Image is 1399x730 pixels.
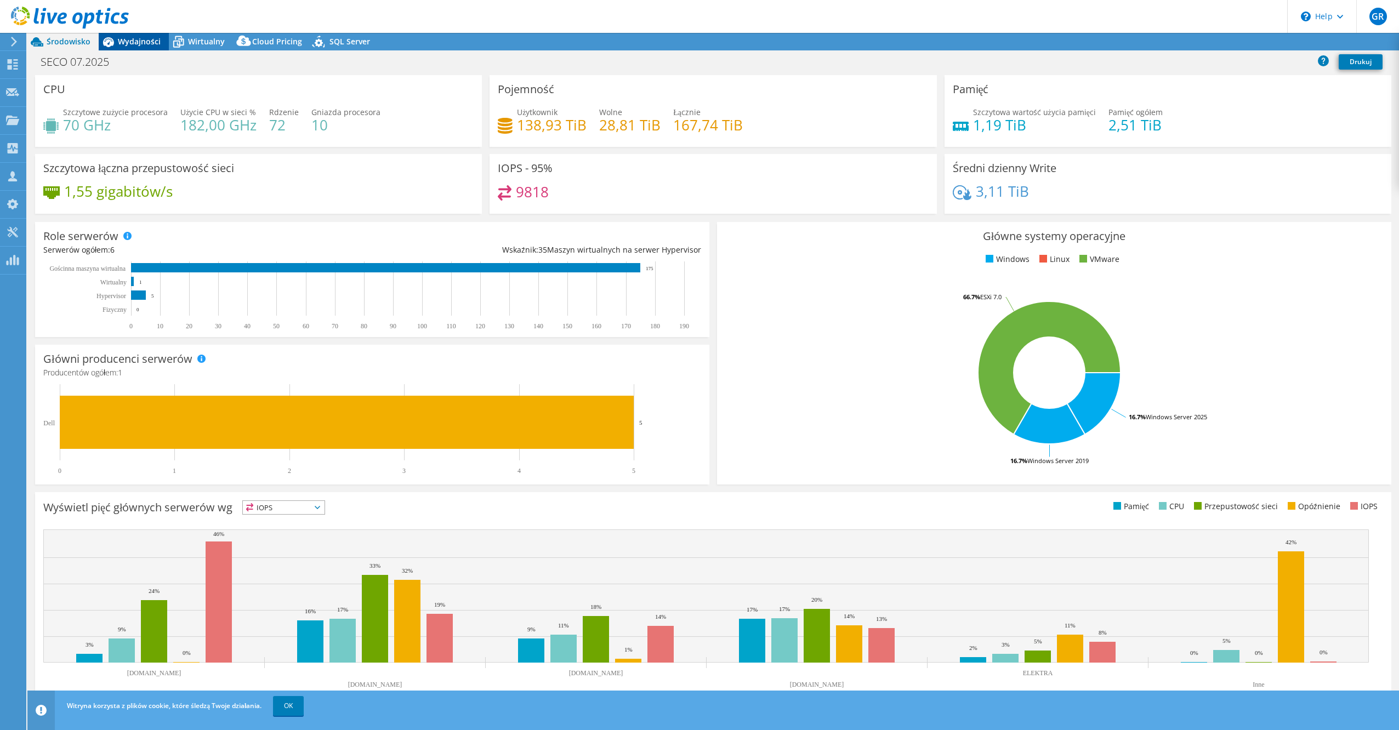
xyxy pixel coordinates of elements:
text: 160 [592,322,601,330]
text: 0 [58,467,61,475]
h4: 28,81 TiB [599,119,661,131]
span: Rdzenie [269,107,299,117]
li: Windows [983,253,1030,265]
h4: 167,74 TiB [673,119,743,131]
li: Linux [1037,253,1070,265]
text: 20% [811,596,822,603]
text: Hypervisor [96,292,126,300]
div: Wskaźnik: Maszyn wirtualnych na serwer Hypervisor [372,244,701,256]
text: 8% [1099,629,1107,636]
span: Gniazda procesora [311,107,380,117]
h3: IOPS - 95% [498,162,553,174]
text: 5 [151,293,154,299]
li: Przepustowość sieci [1191,500,1278,512]
h1: SECO 07.2025 [36,56,126,68]
text: Inne [1253,681,1264,688]
text: 190 [679,322,689,330]
text: 3 [402,467,406,475]
tspan: 16.7% [1010,457,1027,465]
tspan: 66.7% [963,293,980,301]
li: VMware [1077,253,1119,265]
text: 4 [517,467,521,475]
text: 100 [417,322,427,330]
h4: 10 [311,119,380,131]
span: Wolne [599,107,622,117]
tspan: Windows Server 2019 [1027,457,1089,465]
h4: 182,00 GHz [180,119,257,131]
text: 5 [632,467,635,475]
tspan: ESXi 7.0 [980,293,1002,301]
text: 18% [590,603,601,610]
text: 1 [139,280,142,285]
h4: 70 GHz [63,119,168,131]
text: 5% [1222,637,1231,644]
span: Środowisko [47,36,90,47]
span: Pamięć ogółem [1108,107,1163,117]
text: 5% [1034,638,1042,645]
text: 30 [215,322,221,330]
text: 3% [1002,641,1010,648]
h3: Główne systemy operacyjne [725,230,1383,242]
span: Wirtualny [188,36,225,47]
text: 46% [213,531,224,537]
span: GR [1369,8,1387,25]
span: IOPS [243,501,325,514]
text: 140 [533,322,543,330]
text: 3% [86,641,94,648]
span: SQL Server [329,36,370,47]
text: 0% [1320,649,1328,655]
text: 17% [747,606,758,613]
text: 0 [129,322,133,330]
text: 9% [118,626,126,632]
text: Fizyczny [103,306,127,313]
a: Drukuj [1339,54,1383,70]
tspan: 16.7% [1129,413,1146,421]
text: 16% [305,608,316,614]
h4: 9818 [516,186,549,198]
text: 42% [1286,539,1296,545]
text: 19% [434,601,445,608]
text: 9% [527,626,536,632]
text: 175 [646,266,653,271]
span: Użycie CPU w sieci % [180,107,256,117]
text: 13% [876,615,887,622]
text: 14% [844,613,855,619]
text: 80 [361,322,367,330]
text: [DOMAIN_NAME] [569,669,623,677]
h4: 1,55 gigabitów/s [64,185,173,197]
text: 130 [504,322,514,330]
li: Opóźnienie [1285,500,1340,512]
h4: 2,51 TiB [1108,119,1163,131]
h4: 138,93 TiB [517,119,587,131]
text: 32% [402,567,413,574]
span: 35 [538,244,547,255]
span: Cloud Pricing [252,36,302,47]
text: 0 [137,307,139,312]
text: Wirtualny [100,278,127,286]
a: OK [273,696,304,716]
tspan: Windows Server 2025 [1146,413,1207,421]
h3: Pojemność [498,83,554,95]
h3: CPU [43,83,65,95]
text: [DOMAIN_NAME] [790,681,844,688]
h3: Szczytowa łączna przepustowość sieci [43,162,234,174]
span: Szczytowe zużycie procesora [63,107,168,117]
h4: 72 [269,119,299,131]
text: 0% [1255,649,1263,656]
svg: \n [1301,12,1311,21]
text: 0% [183,649,191,656]
span: Łącznie [673,107,701,117]
text: Gościnna maszyna wirtualna [49,265,126,272]
text: 170 [621,322,631,330]
text: 120 [475,322,485,330]
text: 70 [332,322,338,330]
text: [DOMAIN_NAME] [127,669,181,677]
text: 90 [390,322,396,330]
text: 0% [1190,649,1198,656]
li: Pamięć [1111,500,1149,512]
text: 1 [173,467,176,475]
span: 1 [118,367,122,378]
text: 11% [558,622,569,629]
text: 150 [562,322,572,330]
span: Szczytowa wartość użycia pamięci [973,107,1096,117]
